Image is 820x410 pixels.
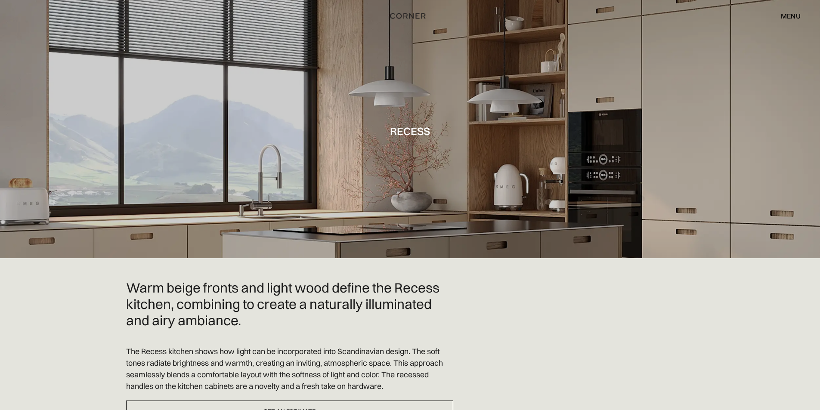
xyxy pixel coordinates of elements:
[379,10,441,22] a: home
[781,12,801,19] div: menu
[126,280,453,328] h2: Warm beige fronts and light wood define the Recess kitchen, combining to create a naturally illum...
[390,125,430,137] h1: Recess
[772,9,801,23] div: menu
[126,345,453,392] p: The Recess kitchen shows how light can be incorporated into Scandinavian design. The soft tones r...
